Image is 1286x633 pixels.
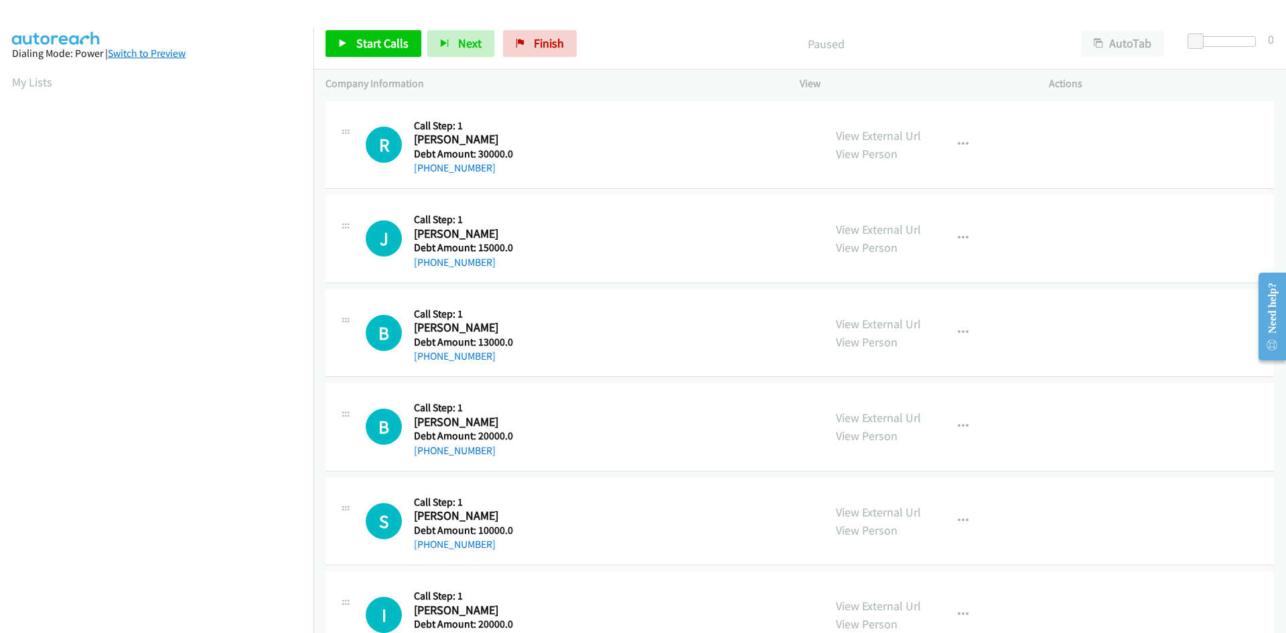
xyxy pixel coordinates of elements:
div: The call is yet to be attempted [366,409,402,445]
a: View Person [836,522,898,538]
a: View External Url [836,598,921,614]
button: AutoTab [1081,30,1164,57]
div: Delay between calls (in seconds) [1194,36,1256,47]
h2: [PERSON_NAME] [414,415,511,430]
h5: Call Step: 1 [414,496,513,509]
a: [PHONE_NUMBER] [414,256,496,269]
div: The call is yet to be attempted [366,597,402,633]
h5: Call Step: 1 [414,213,513,226]
h1: S [366,503,402,539]
h5: Debt Amount: 15000.0 [414,241,513,255]
h5: Call Step: 1 [414,589,513,603]
a: View External Url [836,222,921,237]
h5: Debt Amount: 20000.0 [414,429,513,443]
h2: [PERSON_NAME] [414,603,511,618]
h2: [PERSON_NAME] [414,132,511,147]
a: Finish [503,30,577,57]
a: View Person [836,334,898,350]
h5: Call Step: 1 [414,401,513,415]
a: View External Url [836,128,921,143]
a: View External Url [836,410,921,425]
div: The call is yet to be attempted [366,127,402,163]
p: View [800,76,1025,92]
h2: [PERSON_NAME] [414,508,511,524]
a: [PHONE_NUMBER] [414,161,496,174]
span: Finish [534,36,564,51]
h5: Debt Amount: 30000.0 [414,147,513,161]
a: View Person [836,616,898,632]
a: View Person [836,146,898,161]
h1: J [366,220,402,257]
a: My Lists [12,74,52,90]
h2: [PERSON_NAME] [414,320,511,336]
h2: [PERSON_NAME] [414,226,511,242]
h1: R [366,127,402,163]
a: View Person [836,240,898,255]
h5: Call Step: 1 [414,307,513,321]
div: The call is yet to be attempted [366,220,402,257]
a: [PHONE_NUMBER] [414,350,496,362]
a: View External Url [836,504,921,520]
h1: I [366,597,402,633]
a: Switch to Preview [108,47,186,60]
h5: Call Step: 1 [414,119,513,133]
div: 0 [1268,30,1274,48]
button: Next [427,30,494,57]
h1: B [366,315,402,351]
a: [PHONE_NUMBER] [414,538,496,551]
div: Dialing Mode: Power | [12,46,301,62]
a: Start Calls [326,30,421,57]
span: Next [458,36,482,51]
a: View Person [836,428,898,443]
div: The call is yet to be attempted [366,315,402,351]
iframe: Resource Center [1247,263,1286,370]
p: Paused [595,35,1057,53]
a: [PHONE_NUMBER] [414,444,496,457]
span: Start Calls [356,36,409,51]
h5: Debt Amount: 20000.0 [414,618,513,631]
div: The call is yet to be attempted [366,503,402,539]
p: Company Information [326,76,776,92]
h5: Debt Amount: 10000.0 [414,524,513,537]
a: View External Url [836,316,921,332]
h1: B [366,409,402,445]
p: Actions [1049,76,1274,92]
h5: Debt Amount: 13000.0 [414,336,513,349]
